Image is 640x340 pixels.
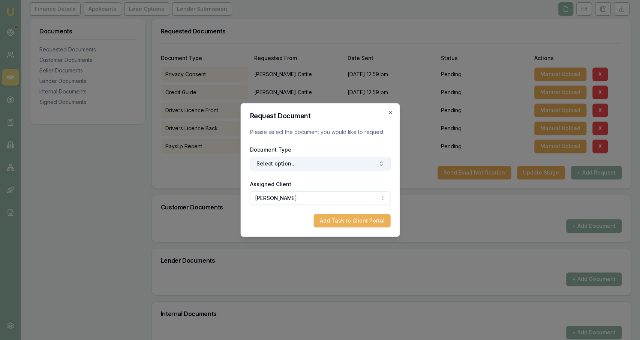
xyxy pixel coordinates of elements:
[313,214,390,227] button: Add Task to Client Portal
[250,157,390,170] button: Select option...
[250,146,291,153] label: Document Type
[250,181,291,187] label: Assigned Client
[250,128,390,136] p: Please select the document you would like to request.
[250,113,390,119] h2: Request Document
